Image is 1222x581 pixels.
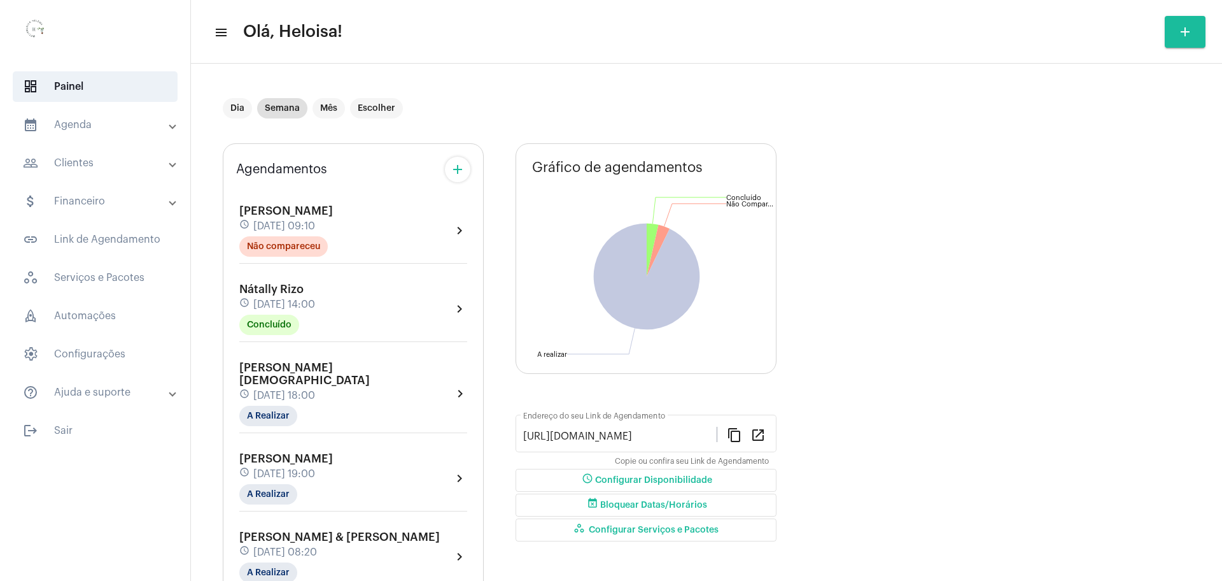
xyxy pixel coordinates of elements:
mat-chip: Semana [257,98,307,118]
span: Automações [13,301,178,331]
mat-icon: sidenav icon [23,385,38,400]
mat-chip: A Realizar [239,484,297,505]
span: Serviços e Pacotes [13,262,178,293]
mat-icon: sidenav icon [23,232,38,247]
button: Configurar Serviços e Pacotes [516,519,776,542]
text: Concluído [726,194,761,201]
mat-expansion-panel-header: sidenav iconFinanceiro [8,186,190,217]
mat-icon: schedule [239,298,251,312]
span: [DATE] 14:00 [253,299,315,310]
span: Configurar Disponibilidade [580,476,712,485]
img: 0d939d3e-dcd2-0964-4adc-7f8e0d1a206f.png [10,6,61,57]
span: [DATE] 18:00 [253,390,315,401]
mat-icon: add [450,162,465,177]
span: [DATE] 19:00 [253,468,315,480]
span: [PERSON_NAME] [239,453,333,464]
span: Sair [13,415,178,446]
mat-chip: Dia [223,98,252,118]
mat-icon: chevron_right [452,471,467,486]
span: [DATE] 08:20 [253,547,317,558]
mat-icon: chevron_right [452,223,467,238]
mat-chip: Escolher [350,98,403,118]
span: Configurações [13,339,178,369]
span: [PERSON_NAME] & [PERSON_NAME] [239,531,440,543]
input: Link [523,431,717,442]
span: Olá, Heloisa! [243,22,342,42]
span: Painel [13,71,178,102]
button: Bloquear Datas/Horários [516,494,776,517]
span: [PERSON_NAME][DEMOGRAPHIC_DATA] [239,362,370,386]
mat-chip: Não compareceu [239,236,328,257]
span: sidenav icon [23,79,38,94]
mat-icon: event_busy [585,498,600,513]
mat-expansion-panel-header: sidenav iconAjuda e suporte [8,377,190,408]
span: Gráfico de agendamentos [532,160,703,175]
mat-icon: chevron_right [452,549,467,564]
span: Link de Agendamento [13,224,178,255]
mat-expansion-panel-header: sidenav iconClientes [8,148,190,178]
mat-icon: chevron_right [453,386,467,401]
mat-panel-title: Ajuda e suporte [23,385,170,400]
mat-icon: schedule [239,389,251,403]
mat-icon: open_in_new [750,427,766,442]
mat-icon: sidenav icon [23,423,38,438]
mat-icon: workspaces_outlined [573,522,589,538]
mat-icon: content_copy [727,427,742,442]
mat-panel-title: Clientes [23,155,170,171]
span: sidenav icon [23,308,38,324]
span: sidenav icon [23,270,38,285]
span: Configurar Serviços e Pacotes [573,526,719,534]
mat-icon: schedule [239,467,251,481]
mat-icon: sidenav icon [214,25,227,40]
mat-chip: A Realizar [239,406,297,426]
mat-chip: Mês [313,98,345,118]
span: Agendamentos [236,162,327,176]
mat-icon: schedule [580,473,595,488]
mat-panel-title: Financeiro [23,194,170,209]
mat-icon: schedule [239,219,251,233]
span: sidenav icon [23,347,38,362]
span: [PERSON_NAME] [239,205,333,217]
mat-icon: chevron_right [452,301,467,317]
mat-icon: sidenav icon [23,194,38,209]
span: Nátally Rizo [239,283,304,295]
mat-icon: sidenav icon [23,155,38,171]
text: Não Compar... [726,201,773,208]
text: A realizar [537,351,567,358]
mat-icon: sidenav icon [23,117,38,133]
button: Configurar Disponibilidade [516,469,776,492]
mat-icon: add [1177,24,1193,39]
mat-chip: Concluído [239,315,299,335]
span: [DATE] 09:10 [253,220,315,232]
mat-hint: Copie ou confira seu Link de Agendamento [615,457,769,466]
mat-icon: schedule [239,545,251,559]
mat-panel-title: Agenda [23,117,170,133]
span: Bloquear Datas/Horários [585,501,707,510]
mat-expansion-panel-header: sidenav iconAgenda [8,110,190,140]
